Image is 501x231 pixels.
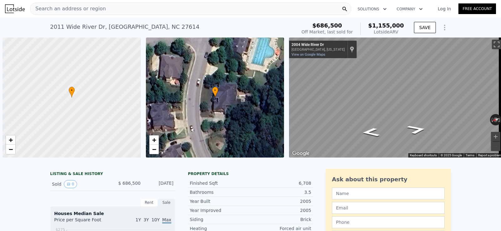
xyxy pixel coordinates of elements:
div: [GEOGRAPHIC_DATA], [US_STATE] [292,48,345,52]
input: Email [332,202,445,214]
button: Zoom in [491,132,500,141]
a: Open this area in Google Maps (opens a new window) [291,149,311,158]
div: Sold [52,180,108,188]
div: Price per Square Foot [54,217,113,227]
span: • [69,88,75,93]
div: Sale [158,198,175,207]
div: • [69,87,75,98]
a: Zoom out [6,145,15,154]
a: Terms (opens in new tab) [466,153,474,157]
div: Finished Sqft [190,180,250,186]
a: Zoom in [149,135,159,145]
div: 3.5 [250,189,311,195]
div: 6,708 [250,180,311,186]
div: Year Improved [190,207,250,213]
button: Keyboard shortcuts [410,153,437,158]
button: View historical data [64,180,77,188]
span: Search an address or region [30,5,106,13]
span: Max [162,217,171,223]
div: 2011 Wide River Dr , [GEOGRAPHIC_DATA] , NC 27614 [50,23,199,31]
span: − [9,145,13,153]
span: • [212,88,218,93]
span: © 2025 Google [441,153,462,157]
div: [DATE] [146,180,173,188]
span: + [9,136,13,144]
div: Houses Median Sale [54,210,171,217]
div: Rent [140,198,158,207]
a: Free Account [458,3,496,14]
div: Siding [190,216,250,223]
div: Ask about this property [332,175,445,184]
span: $686,500 [312,22,342,29]
button: Company [392,3,428,15]
a: Show location on map [350,46,354,53]
div: Brick [250,216,311,223]
img: Google [291,149,311,158]
div: • [212,87,218,98]
img: Lotside [5,4,25,13]
div: Bathrooms [190,189,250,195]
button: Rotate counterclockwise [490,114,493,125]
a: Zoom in [6,135,15,145]
div: 2005 [250,207,311,213]
div: Year Built [190,198,250,204]
span: + [152,136,156,144]
button: SAVE [414,22,436,33]
div: 2004 Wide River Dr [292,43,345,48]
span: 1Y [136,217,141,222]
span: $ 686,500 [118,181,141,186]
span: $1,155,000 [368,22,404,29]
input: Phone [332,216,445,228]
span: 3Y [143,217,149,222]
a: View on Google Maps [292,53,325,57]
a: Zoom out [149,145,159,154]
a: Log In [430,6,458,12]
input: Name [332,188,445,199]
div: Property details [188,171,313,176]
button: Zoom out [491,142,500,151]
div: Off Market, last sold for [302,29,353,35]
div: 2005 [250,198,311,204]
path: Go North, Wide River Dr [354,126,388,139]
div: Lotside ARV [368,29,404,35]
span: 10Y [152,217,160,222]
button: Solutions [353,3,392,15]
div: LISTING & SALE HISTORY [50,171,175,178]
button: Show Options [438,21,451,34]
path: Go South, Wide River Dr [399,123,435,136]
span: − [152,145,156,153]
